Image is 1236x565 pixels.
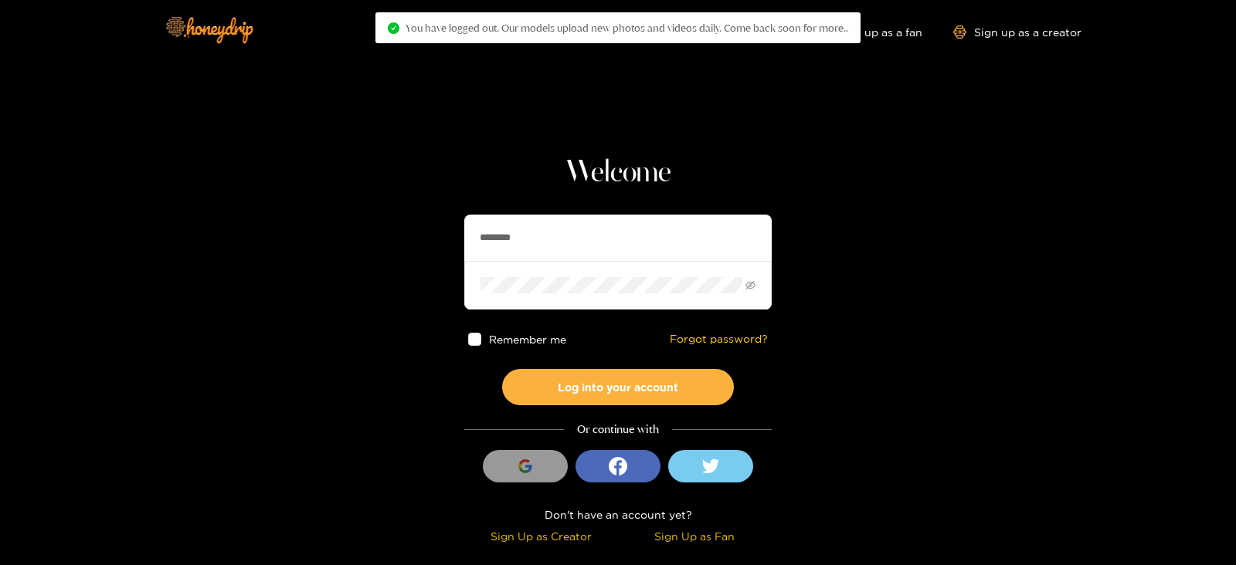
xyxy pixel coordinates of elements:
a: Forgot password? [670,333,768,346]
div: Or continue with [464,421,772,438]
button: Log into your account [502,369,734,405]
a: Sign up as a fan [817,25,922,39]
div: Don't have an account yet? [464,506,772,523]
span: Remember me [489,333,566,345]
div: Sign Up as Creator [468,527,614,545]
a: Sign up as a creator [953,25,1081,39]
span: You have logged out. Our models upload new photos and videos daily. Come back soon for more.. [406,22,848,34]
div: Sign Up as Fan [622,527,768,545]
span: check-circle [388,22,399,34]
span: eye-invisible [745,280,756,290]
h1: Welcome [464,154,772,191]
